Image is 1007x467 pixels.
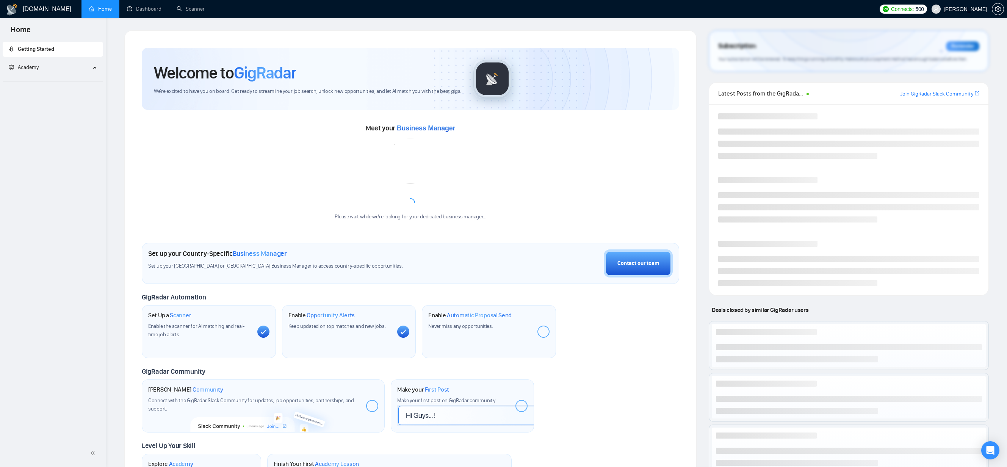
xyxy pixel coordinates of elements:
h1: Welcome to [154,63,296,83]
h1: Set up your Country-Specific [148,249,287,258]
span: Scanner [170,312,191,319]
img: error [388,138,433,183]
img: slackcommunity-bg.png [191,398,336,433]
li: Getting Started [3,42,103,57]
span: Never miss any opportunities. [428,323,493,329]
div: Please wait while we're looking for your dedicated business manager... [330,213,490,221]
h1: Enable [428,312,512,319]
span: Level Up Your Skill [142,442,195,450]
div: Open Intercom Messenger [981,441,999,459]
h1: Make your [397,386,449,393]
a: homeHome [89,6,112,12]
span: export [975,90,979,96]
a: searchScanner [177,6,205,12]
span: We're excited to have you on board. Get ready to streamline your job search, unlock new opportuni... [154,88,461,95]
img: upwork-logo.png [883,6,889,12]
span: Enable the scanner for AI matching and real-time job alerts. [148,323,244,338]
span: Academy [18,64,39,71]
h1: Enable [288,312,355,319]
h1: Set Up a [148,312,191,319]
span: loading [406,198,415,207]
span: Deals closed by similar GigRadar users [709,303,811,317]
span: Your subscription will be renewed. To keep things running smoothly, make sure your payment method... [718,56,967,62]
span: Subscription [718,40,756,53]
a: dashboardDashboard [127,6,161,12]
span: Latest Posts from the GigRadar Community [718,89,804,98]
span: Getting Started [18,46,54,52]
img: logo [6,3,18,16]
span: GigRadar Automation [142,293,206,301]
button: setting [992,3,1004,15]
span: Connects: [891,5,914,13]
span: Home [5,24,37,40]
img: gigradar-logo.png [473,60,511,98]
a: export [975,90,979,97]
span: Connect with the GigRadar Slack Community for updates, job opportunities, partnerships, and support. [148,397,354,412]
span: user [933,6,939,12]
span: GigRadar Community [142,367,205,376]
span: 500 [915,5,924,13]
h1: [PERSON_NAME] [148,386,223,393]
a: Join GigRadar Slack Community [900,90,973,98]
span: rocket [9,46,14,52]
span: Automatic Proposal Send [447,312,512,319]
span: GigRadar [234,63,296,83]
span: Opportunity Alerts [307,312,355,319]
div: Contact our team [617,259,659,268]
a: setting [992,6,1004,12]
li: Academy Homepage [3,78,103,83]
span: fund-projection-screen [9,64,14,70]
span: First Post [425,386,449,393]
span: Meet your [366,124,455,132]
span: double-left [90,449,98,457]
span: Make your first post on GigRadar community. [397,397,496,404]
span: Business Manager [233,249,287,258]
span: Academy [9,64,39,71]
span: Community [193,386,223,393]
span: Keep updated on top matches and new jobs. [288,323,386,329]
span: Set up your [GEOGRAPHIC_DATA] or [GEOGRAPHIC_DATA] Business Manager to access country-specific op... [148,263,463,270]
span: Business Manager [397,124,455,132]
button: Contact our team [604,249,673,277]
div: Reminder [946,41,979,51]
